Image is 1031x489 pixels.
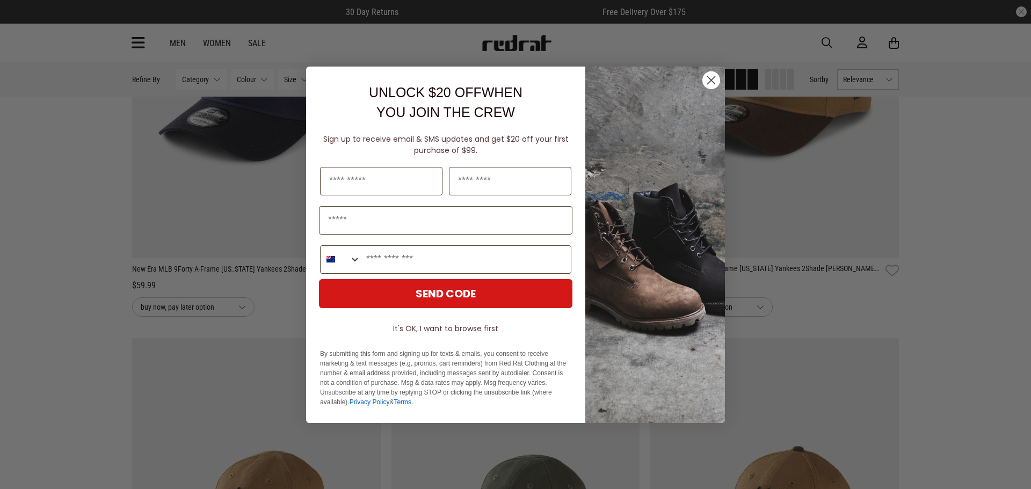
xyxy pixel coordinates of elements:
[702,71,721,90] button: Close dialog
[319,279,572,308] button: SEND CODE
[9,4,41,37] button: Open LiveChat chat widget
[585,67,725,423] img: f7662613-148e-4c88-9575-6c6b5b55a647.jpeg
[350,398,390,406] a: Privacy Policy
[326,255,335,264] img: New Zealand
[321,246,361,273] button: Search Countries
[376,105,515,120] span: YOU JOIN THE CREW
[323,134,569,156] span: Sign up to receive email & SMS updates and get $20 off your first purchase of $99.
[319,206,572,235] input: Email
[319,319,572,338] button: It's OK, I want to browse first
[482,85,522,100] span: WHEN
[369,85,482,100] span: UNLOCK $20 OFF
[320,349,571,407] p: By submitting this form and signing up for texts & emails, you consent to receive marketing & tex...
[394,398,411,406] a: Terms
[320,167,442,195] input: First Name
